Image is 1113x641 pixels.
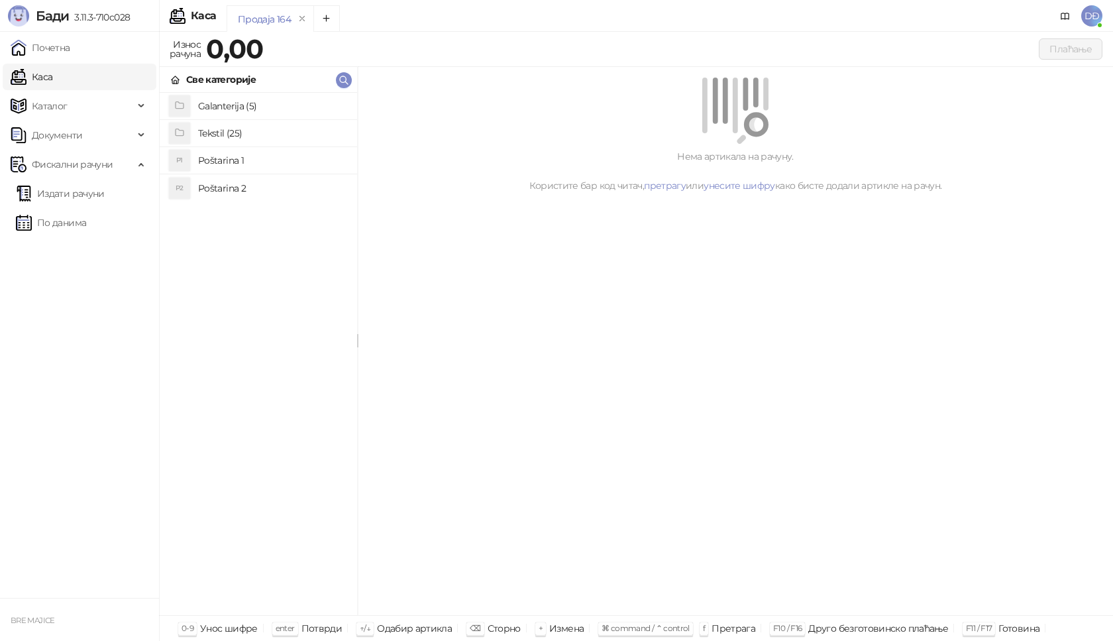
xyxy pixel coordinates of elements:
[966,623,992,633] span: F11 / F17
[160,93,357,615] div: grid
[998,620,1039,637] div: Готовина
[169,178,190,199] div: P2
[200,620,258,637] div: Унос шифре
[539,623,543,633] span: +
[276,623,295,633] span: enter
[374,149,1097,193] div: Нема артикала на рачуну. Користите бар код читач, или како бисте додали артикле на рачун.
[704,180,775,192] a: унесите шифру
[11,64,52,90] a: Каса
[191,11,216,21] div: Каса
[32,151,113,178] span: Фискални рачуни
[32,93,68,119] span: Каталог
[1081,5,1102,27] span: DĐ
[167,36,203,62] div: Износ рачуна
[206,32,263,65] strong: 0,00
[1055,5,1076,27] a: Документација
[11,616,55,625] small: BRE MAJICE
[301,620,343,637] div: Потврди
[488,620,521,637] div: Сторно
[712,620,755,637] div: Претрага
[16,209,86,236] a: По данима
[773,623,802,633] span: F10 / F16
[377,620,452,637] div: Одабир артикла
[186,72,256,87] div: Све категорије
[602,623,690,633] span: ⌘ command / ⌃ control
[36,8,69,24] span: Бади
[470,623,480,633] span: ⌫
[238,12,291,27] div: Продаја 164
[16,180,105,207] a: Издати рачуни
[198,178,346,199] h4: Poštarina 2
[198,150,346,171] h4: Poštarina 1
[198,123,346,144] h4: Tekstil (25)
[644,180,686,192] a: претрагу
[198,95,346,117] h4: Galanterija (5)
[32,122,82,148] span: Документи
[293,13,311,25] button: remove
[11,34,70,61] a: Почетна
[1039,38,1102,60] button: Плаћање
[313,5,340,32] button: Add tab
[182,623,193,633] span: 0-9
[808,620,948,637] div: Друго безготовинско плаћање
[549,620,584,637] div: Измена
[8,5,29,27] img: Logo
[169,150,190,171] div: P1
[69,11,130,23] span: 3.11.3-710c028
[360,623,370,633] span: ↑/↓
[703,623,705,633] span: f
